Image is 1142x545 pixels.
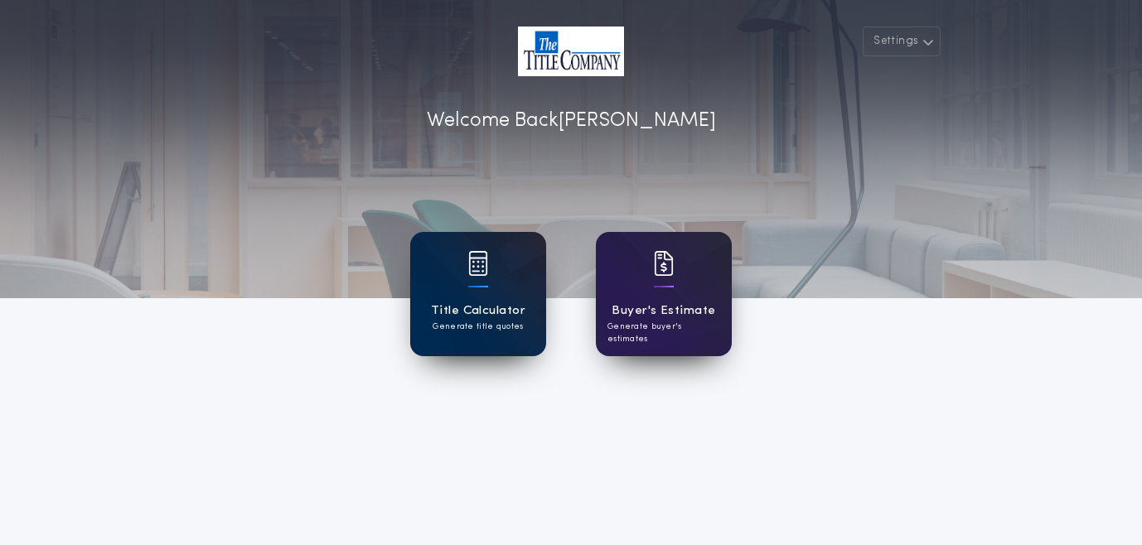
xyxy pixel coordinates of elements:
h1: Buyer's Estimate [612,301,715,321]
a: card iconTitle CalculatorGenerate title quotes [410,232,546,356]
img: card icon [654,251,674,276]
p: Generate buyer's estimates [607,321,720,345]
img: card icon [468,251,488,276]
a: card iconBuyer's EstimateGenerate buyer's estimates [596,232,732,356]
p: Welcome Back [PERSON_NAME] [427,106,716,136]
button: Settings [863,27,941,56]
p: Generate title quotes [433,321,523,333]
img: account-logo [518,27,623,76]
h1: Title Calculator [431,301,525,321]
